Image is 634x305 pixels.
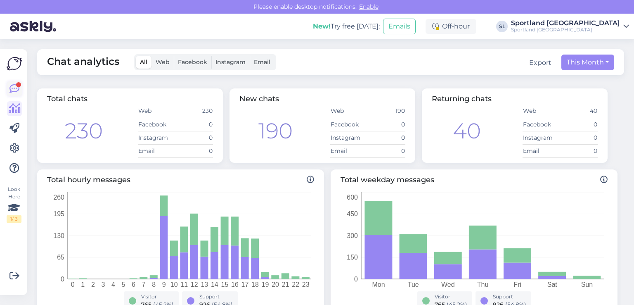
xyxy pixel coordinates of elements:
[7,186,21,223] div: Look Here
[180,281,188,288] tspan: 11
[313,21,380,31] div: Try free [DATE]:
[560,144,598,157] td: 0
[254,58,270,66] span: Email
[292,281,299,288] tspan: 22
[511,26,620,33] div: Sportland [GEOGRAPHIC_DATA]
[162,281,166,288] tspan: 9
[513,281,521,288] tspan: Fri
[523,144,560,157] td: Email
[140,58,147,66] span: All
[347,254,358,261] tspan: 150
[199,293,233,300] div: Support
[91,281,95,288] tspan: 2
[330,131,368,144] td: Instagram
[313,22,331,30] b: New!
[101,281,105,288] tspan: 3
[175,144,213,157] td: 0
[81,281,85,288] tspan: 1
[132,281,135,288] tspan: 6
[354,275,358,282] tspan: 0
[357,3,381,10] span: Enable
[560,105,598,118] td: 40
[581,281,593,288] tspan: Sun
[493,293,526,300] div: Support
[251,281,259,288] tspan: 18
[178,58,207,66] span: Facebook
[341,174,608,186] span: Total weekday messages
[138,144,175,157] td: Email
[408,281,419,288] tspan: Tue
[156,58,170,66] span: Web
[368,105,405,118] td: 190
[7,215,21,223] div: 1 / 3
[241,281,249,288] tspan: 17
[111,281,115,288] tspan: 4
[523,131,560,144] td: Instagram
[496,21,508,32] div: SL
[368,118,405,131] td: 0
[215,58,246,66] span: Instagram
[426,19,476,34] div: Off-hour
[262,281,269,288] tspan: 19
[53,210,64,217] tspan: 195
[441,281,455,288] tspan: Wed
[191,281,198,288] tspan: 12
[138,118,175,131] td: Facebook
[138,105,175,118] td: Web
[302,281,310,288] tspan: 23
[221,281,228,288] tspan: 15
[453,115,481,147] div: 40
[347,210,358,217] tspan: 450
[175,105,213,118] td: 230
[547,281,558,288] tspan: Sat
[122,281,125,288] tspan: 5
[57,254,64,261] tspan: 65
[560,118,598,131] td: 0
[529,58,551,68] button: Export
[239,94,279,103] span: New chats
[511,20,629,33] a: Sportland [GEOGRAPHIC_DATA]Sportland [GEOGRAPHIC_DATA]
[477,281,489,288] tspan: Thu
[330,118,368,131] td: Facebook
[368,144,405,157] td: 0
[211,281,218,288] tspan: 14
[347,232,358,239] tspan: 300
[175,131,213,144] td: 0
[201,281,208,288] tspan: 13
[47,174,314,186] span: Total hourly messages
[347,193,358,200] tspan: 600
[71,281,75,288] tspan: 0
[53,232,64,239] tspan: 130
[53,193,64,200] tspan: 260
[435,293,467,300] div: Visitor
[7,56,22,71] img: Askly Logo
[258,115,293,147] div: 190
[170,281,178,288] tspan: 10
[47,54,119,70] span: Chat analytics
[368,131,405,144] td: 0
[175,118,213,131] td: 0
[330,105,368,118] td: Web
[560,131,598,144] td: 0
[138,131,175,144] td: Instagram
[231,281,239,288] tspan: 16
[141,293,174,300] div: Visitor
[561,55,614,70] button: This Month
[523,105,560,118] td: Web
[511,20,620,26] div: Sportland [GEOGRAPHIC_DATA]
[47,94,88,103] span: Total chats
[432,94,492,103] span: Returning chats
[272,281,279,288] tspan: 20
[330,144,368,157] td: Email
[282,281,289,288] tspan: 21
[142,281,146,288] tspan: 7
[152,281,156,288] tspan: 8
[61,275,64,282] tspan: 0
[372,281,385,288] tspan: Mon
[523,118,560,131] td: Facebook
[65,115,103,147] div: 230
[383,19,416,34] button: Emails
